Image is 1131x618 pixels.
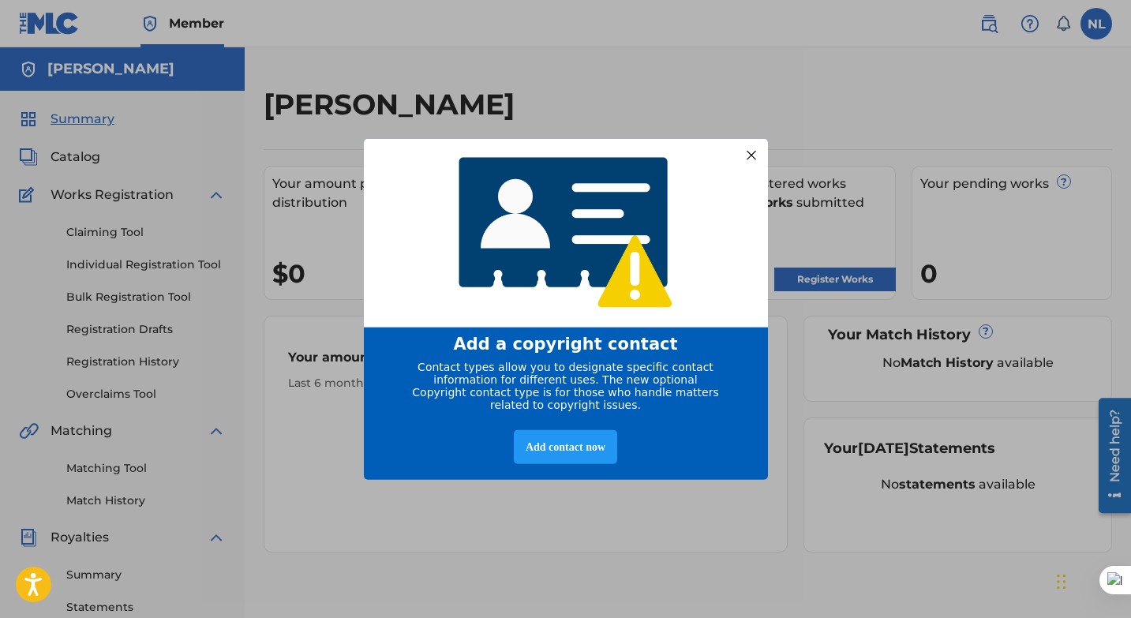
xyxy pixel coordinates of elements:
div: entering modal [364,138,768,480]
div: Add contact now [514,430,617,464]
div: Add a copyright contact [384,335,748,354]
img: 4768233920565408.png [448,145,683,320]
span: Contact types allow you to designate specific contact information for different uses. The new opt... [412,361,718,411]
div: Need help? [17,17,39,90]
div: Open Resource Center [12,6,44,121]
